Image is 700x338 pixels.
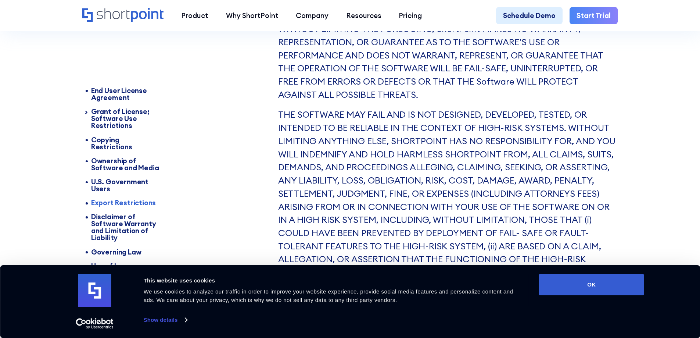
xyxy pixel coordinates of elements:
[181,10,208,21] div: Product
[91,199,161,206] div: Export Restrictions
[62,318,127,329] a: Usercentrics Cookiebot - opens in a new window
[172,7,217,25] a: Product
[91,108,161,129] div: Grant of License; Software Use Restrictions
[91,157,161,171] div: Ownership of Software and Media
[390,7,431,25] a: Pricing
[82,8,164,23] a: Home
[278,108,618,292] p: THE SOFTWARE MAY FAIL AND IS NOT DESIGNED, DEVELOPED, TESTED, OR INTENDED TO BE RELIABLE IN THE C...
[337,7,390,25] a: Resources
[91,136,161,150] div: Copying Restrictions
[226,10,279,21] div: Why ShortPoint
[278,22,618,101] p: WITHOUT LIMITING THE FOREGOING, ShortPoint MAKES NO WARRANTY, REPRESENTATION, OR GUARANTEE AS TO ...
[496,7,563,25] a: Schedule Demo
[91,87,161,101] div: End User License Agreement
[399,10,422,21] div: Pricing
[144,314,187,325] a: Show details
[568,253,700,338] iframe: Chat Widget
[91,263,161,270] div: Use of Logo
[539,274,644,295] button: OK
[296,10,329,21] div: Company
[570,7,618,25] a: Start Trial
[346,10,381,21] div: Resources
[91,178,161,192] div: U.S. Government Users
[287,7,337,25] a: Company
[217,7,287,25] a: Why ShortPoint
[91,249,161,256] div: Governing Law
[91,214,161,242] div: Disclaimer of Software Warranty and Limitation of Liability
[144,276,523,285] div: This website uses cookies
[78,274,111,307] img: logo
[144,288,513,303] span: We use cookies to analyze our traffic in order to improve your website experience, provide social...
